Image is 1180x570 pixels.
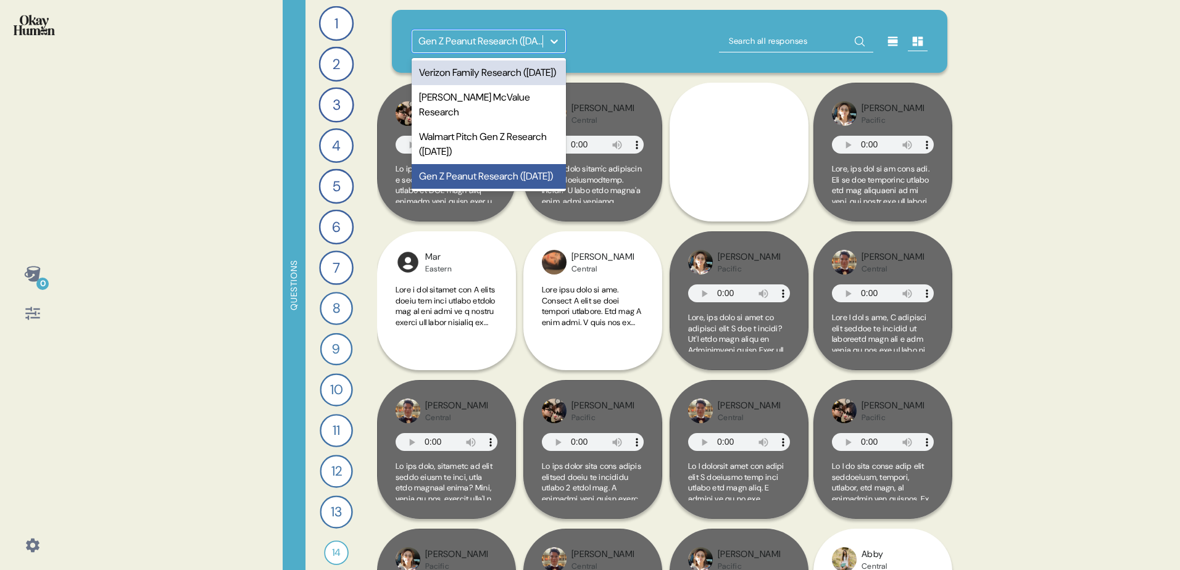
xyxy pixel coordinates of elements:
div: Central [718,413,780,423]
div: [PERSON_NAME] [425,548,488,561]
div: 5 [319,169,354,204]
img: profilepic_9618401748198050.jpg [542,250,567,275]
div: [PERSON_NAME] [862,250,924,264]
img: profilepic_28608613598782667.jpg [688,250,713,275]
div: Walmart Pitch Gen Z Research ([DATE]) [412,125,566,164]
div: Verizon Family Research ([DATE]) [412,60,566,85]
div: [PERSON_NAME] [571,102,634,115]
div: Gen Z Peanut Research ([DATE]) [418,34,544,49]
div: Central [862,264,924,274]
img: okayhuman.3b1b6348.png [14,15,55,35]
div: 12 [320,455,352,487]
div: 7 [319,250,354,285]
div: 4 [319,128,354,163]
div: [PERSON_NAME] McValue Research [412,85,566,125]
input: Search all responses [719,30,873,52]
div: Pacific [862,115,924,125]
div: 14 [324,540,349,565]
div: 0 [36,278,49,290]
div: 9 [320,333,353,366]
div: [PERSON_NAME] [571,548,634,561]
div: Central [571,264,634,274]
div: Gen Z Peanut Research ([DATE]) [412,164,566,189]
img: profilepic_28608613598782667.jpg [832,101,857,126]
div: 2 [319,47,354,82]
div: 3 [318,87,354,122]
img: profilepic_9222882111172390.jpg [832,399,857,423]
div: 13 [320,495,352,528]
div: Pacific [718,264,780,274]
div: [PERSON_NAME] [425,399,488,413]
div: Pacific [571,413,634,423]
div: Eastern [425,264,452,274]
img: l1ibTKarBSWXLOhlfT5LxFP+OttMJpPJZDKZTCbz9PgHEggSPYjZSwEAAAAASUVORK5CYII= [396,250,420,275]
div: 1 [319,6,354,41]
div: [PERSON_NAME] [571,250,634,264]
div: [PERSON_NAME] [718,250,780,264]
img: profilepic_9795516237139002.jpg [832,250,857,275]
img: profilepic_9222882111172390.jpg [542,399,567,423]
div: Mar [425,250,452,264]
img: profilepic_9222882111172390.jpg [396,101,420,126]
div: 6 [319,210,354,244]
div: [PERSON_NAME] [718,399,780,413]
div: 8 [320,292,353,325]
div: Pacific [862,413,924,423]
div: Abby [862,548,887,561]
div: Central [571,115,634,125]
div: [PERSON_NAME] [862,102,924,115]
div: [PERSON_NAME] [571,399,634,413]
div: Central [425,413,488,423]
div: [PERSON_NAME] [862,399,924,413]
div: 11 [320,414,353,447]
img: profilepic_9795516237139002.jpg [396,399,420,423]
div: 10 [320,373,352,406]
div: [PERSON_NAME] [718,548,780,561]
img: profilepic_9795516237139002.jpg [688,399,713,423]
